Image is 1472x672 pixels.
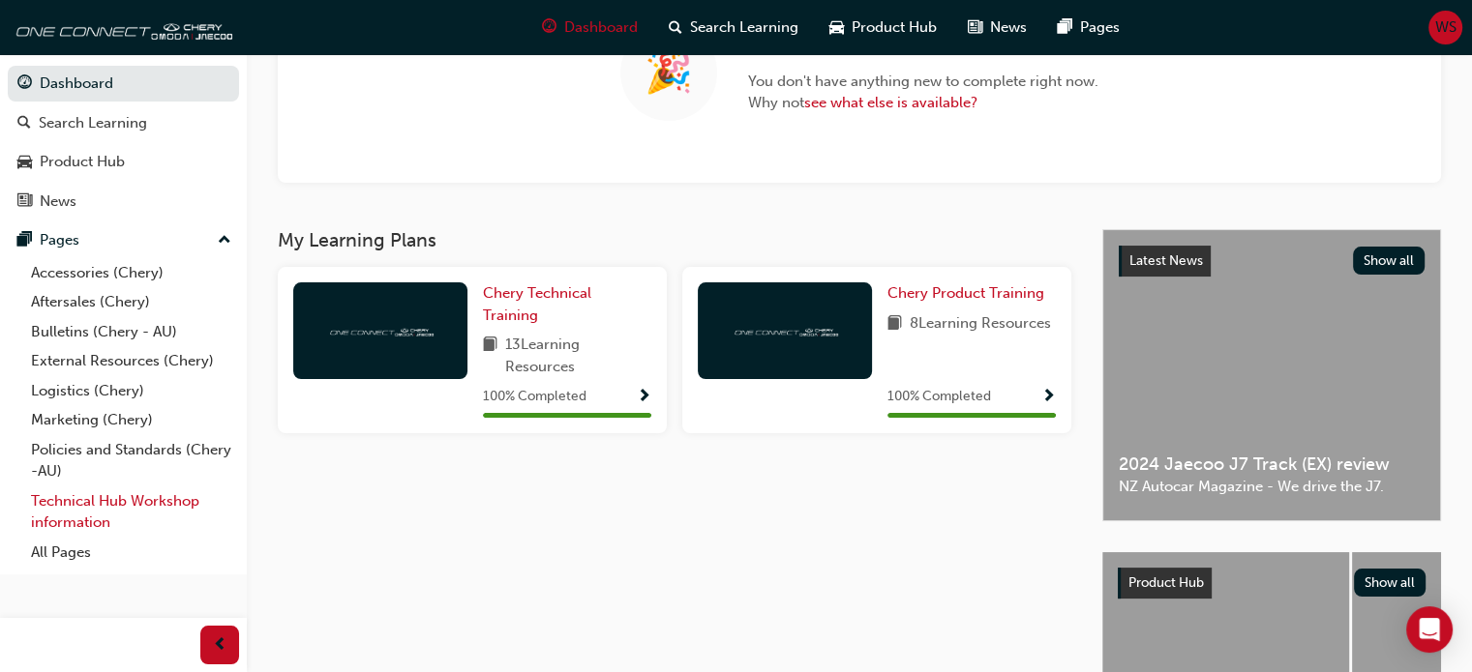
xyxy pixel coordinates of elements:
[218,228,231,253] span: up-icon
[653,8,814,47] a: search-iconSearch Learning
[8,144,239,180] a: Product Hub
[637,389,651,406] span: Show Progress
[748,71,1098,93] span: You don ' t have anything new to complete right now.
[1119,453,1425,476] span: 2024 Jaecoo J7 Track (EX) review
[645,62,693,84] span: 🎉
[637,385,651,409] button: Show Progress
[887,312,902,336] span: book-icon
[483,282,651,326] a: Chery Technical Training
[40,151,125,173] div: Product Hub
[1042,8,1135,47] a: pages-iconPages
[1041,389,1056,406] span: Show Progress
[8,105,239,141] a: Search Learning
[17,193,32,211] span: news-icon
[23,258,239,288] a: Accessories (Chery)
[1119,476,1425,498] span: NZ Autocar Magazine - We drive the J7.
[23,435,239,486] a: Policies and Standards (Chery -AU)
[8,184,239,219] a: News
[483,334,497,377] span: book-icon
[1354,569,1427,597] button: Show all
[852,16,937,39] span: Product Hub
[1435,16,1457,39] span: WS
[23,376,239,406] a: Logistics (Chery)
[1080,16,1120,39] span: Pages
[23,405,239,435] a: Marketing (Chery)
[1353,247,1426,275] button: Show all
[17,115,31,132] span: search-icon
[278,229,1071,251] h3: My Learning Plans
[483,284,591,324] span: Chery Technical Training
[1102,229,1441,521] a: Latest NewsShow all2024 Jaecoo J7 Track (EX) reviewNZ Autocar Magazine - We drive the J7.
[1428,11,1462,44] button: WS
[8,222,239,258] button: Pages
[669,15,682,40] span: search-icon
[829,15,844,40] span: car-icon
[23,317,239,347] a: Bulletins (Chery - AU)
[887,282,1052,305] a: Chery Product Training
[526,8,653,47] a: guage-iconDashboard
[804,94,977,111] a: see what else is available?
[505,334,651,377] span: 13 Learning Resources
[968,15,982,40] span: news-icon
[40,229,79,251] div: Pages
[542,15,556,40] span: guage-icon
[1406,606,1453,653] div: Open Intercom Messenger
[1128,574,1204,591] span: Product Hub
[23,346,239,376] a: External Resources (Chery)
[327,321,434,339] img: oneconnect
[40,190,76,213] div: News
[10,8,232,46] img: oneconnect
[23,287,239,317] a: Aftersales (Chery)
[483,386,586,408] span: 100 % Completed
[910,312,1051,336] span: 8 Learning Resources
[8,62,239,222] button: DashboardSearch LearningProduct HubNews
[17,232,32,249] span: pages-icon
[690,16,798,39] span: Search Learning
[8,66,239,102] a: Dashboard
[1058,15,1072,40] span: pages-icon
[748,92,1098,114] span: Why not
[887,284,1044,302] span: Chery Product Training
[1118,568,1426,599] a: Product HubShow all
[1119,246,1425,277] a: Latest NewsShow all
[23,538,239,568] a: All Pages
[887,386,991,408] span: 100 % Completed
[1129,252,1203,269] span: Latest News
[564,16,638,39] span: Dashboard
[952,8,1042,47] a: news-iconNews
[732,321,838,339] img: oneconnect
[23,486,239,538] a: Technical Hub Workshop information
[17,75,32,93] span: guage-icon
[39,112,147,134] div: Search Learning
[814,8,952,47] a: car-iconProduct Hub
[213,633,227,657] span: prev-icon
[17,154,32,171] span: car-icon
[990,16,1027,39] span: News
[1041,385,1056,409] button: Show Progress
